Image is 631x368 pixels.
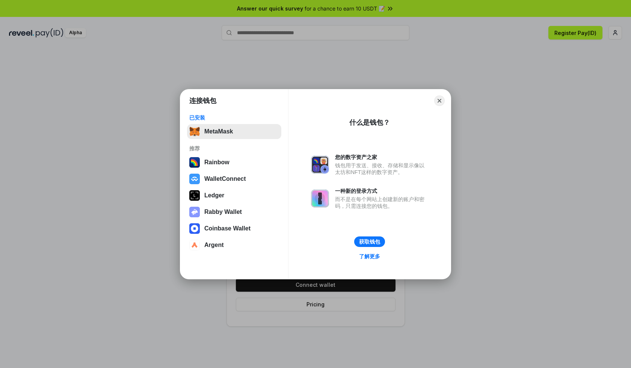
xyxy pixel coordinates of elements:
[187,238,281,253] button: Argent
[189,207,200,217] img: svg+xml,%3Csvg%20xmlns%3D%22http%3A%2F%2Fwww.w3.org%2F2000%2Fsvg%22%20fill%3D%22none%22%20viewBox...
[189,114,279,121] div: 已安装
[189,145,279,152] div: 推荐
[359,253,380,260] div: 了解更多
[189,223,200,234] img: svg+xml,%3Csvg%20width%3D%2228%22%20height%3D%2228%22%20viewBox%3D%220%200%2028%2028%22%20fill%3D...
[189,240,200,250] img: svg+xml,%3Csvg%20width%3D%2228%22%20height%3D%2228%22%20viewBox%3D%220%200%2028%2028%22%20fill%3D...
[189,96,216,105] h1: 连接钱包
[359,238,380,245] div: 获取钱包
[187,204,281,220] button: Rabby Wallet
[189,126,200,137] img: svg+xml,%3Csvg%20fill%3D%22none%22%20height%3D%2233%22%20viewBox%3D%220%200%2035%2033%22%20width%...
[355,251,385,261] a: 了解更多
[204,192,224,199] div: Ledger
[354,236,385,247] button: 获取钱包
[204,209,242,215] div: Rabby Wallet
[189,190,200,201] img: svg+xml,%3Csvg%20xmlns%3D%22http%3A%2F%2Fwww.w3.org%2F2000%2Fsvg%22%20width%3D%2228%22%20height%3...
[434,95,445,106] button: Close
[189,174,200,184] img: svg+xml,%3Csvg%20width%3D%2228%22%20height%3D%2228%22%20viewBox%3D%220%200%2028%2028%22%20fill%3D...
[335,188,428,194] div: 一种新的登录方式
[335,154,428,161] div: 您的数字资产之家
[187,221,281,236] button: Coinbase Wallet
[204,176,246,182] div: WalletConnect
[187,188,281,203] button: Ledger
[349,118,390,127] div: 什么是钱包？
[187,124,281,139] button: MetaMask
[311,156,329,174] img: svg+xml,%3Csvg%20xmlns%3D%22http%3A%2F%2Fwww.w3.org%2F2000%2Fsvg%22%20fill%3D%22none%22%20viewBox...
[204,225,251,232] div: Coinbase Wallet
[311,189,329,207] img: svg+xml,%3Csvg%20xmlns%3D%22http%3A%2F%2Fwww.w3.org%2F2000%2Fsvg%22%20fill%3D%22none%22%20viewBox...
[189,157,200,168] img: svg+xml,%3Csvg%20width%3D%22120%22%20height%3D%22120%22%20viewBox%3D%220%200%20120%20120%22%20fil...
[204,159,229,166] div: Rainbow
[335,196,428,209] div: 而不是在每个网站上创建新的账户和密码，只需连接您的钱包。
[204,128,233,135] div: MetaMask
[335,162,428,176] div: 钱包用于发送、接收、存储和显示像以太坊和NFT这样的数字资产。
[204,242,224,248] div: Argent
[187,171,281,186] button: WalletConnect
[187,155,281,170] button: Rainbow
